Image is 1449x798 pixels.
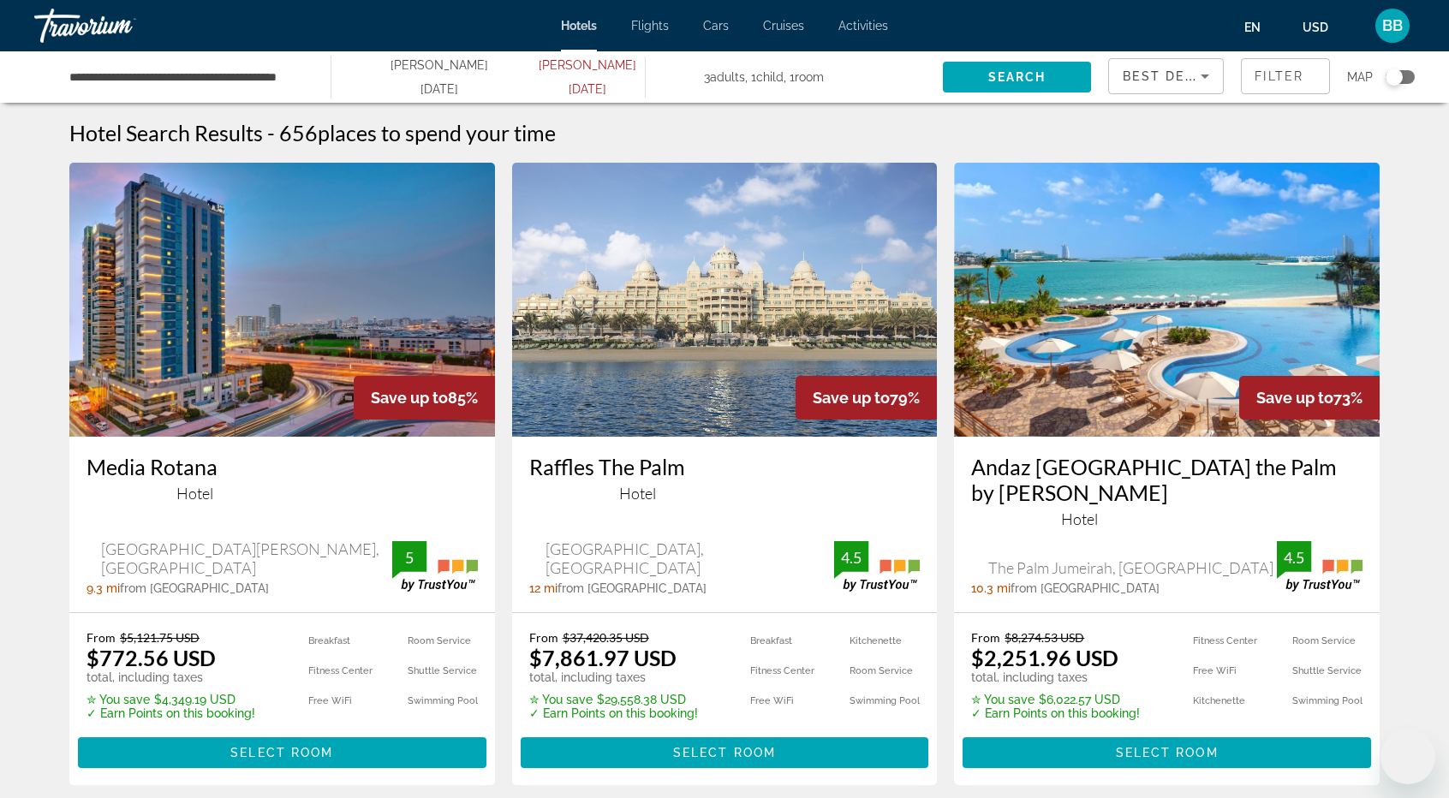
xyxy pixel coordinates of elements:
p: $29,558.38 USD [529,693,698,706]
li: Room Service [1263,630,1363,652]
span: 10.3 mi [971,581,1011,595]
button: Change language [1244,15,1277,39]
mat-select: Sort by [1123,66,1209,86]
span: , 1 [745,65,784,89]
span: from [GEOGRAPHIC_DATA] [120,581,269,595]
span: The Palm Jumeirah, [GEOGRAPHIC_DATA] [988,558,1273,577]
img: Media Rotana [69,163,495,437]
a: Hotels [561,19,597,33]
span: Filter [1255,69,1303,83]
h2: 656 [279,120,556,146]
span: from [GEOGRAPHIC_DATA] [1011,581,1160,595]
del: $37,420.35 USD [563,630,649,645]
span: From [86,630,116,645]
span: BB [1382,17,1403,34]
li: Kitchenette [1164,690,1263,712]
del: $8,274.53 USD [1005,630,1084,645]
span: Select Room [673,746,776,759]
img: TrustYou guest rating badge [1277,541,1363,592]
li: Shuttle Service [1263,660,1363,682]
a: Andaz Dubai the Palm by Hyatt [954,163,1380,437]
p: total, including taxes [529,670,698,684]
span: From [529,630,558,645]
div: 5 [392,547,426,568]
a: Raffles The Palm [529,454,921,479]
li: Breakfast [721,630,820,652]
span: ✮ You save [529,693,593,706]
li: Free WiFi [279,690,379,712]
span: Save up to [371,389,448,407]
span: from [GEOGRAPHIC_DATA] [558,581,707,595]
div: 79% [796,376,937,420]
li: Fitness Center [1164,630,1263,652]
p: ✓ Earn Points on this booking! [529,706,698,720]
button: Select Room [78,737,486,768]
span: Room [795,70,824,84]
button: Select check in and out date [331,51,646,103]
a: Activities [838,19,888,33]
p: $4,349.19 USD [86,693,255,706]
span: Adults [710,70,745,84]
h3: Andaz [GEOGRAPHIC_DATA] the Palm by [PERSON_NAME] [971,454,1363,505]
a: Select Room [963,741,1371,760]
span: Select Room [230,746,333,759]
span: [GEOGRAPHIC_DATA][PERSON_NAME], [GEOGRAPHIC_DATA] [101,539,392,577]
button: Select Room [963,737,1371,768]
a: Travorium [34,3,206,48]
button: Toggle map [1373,69,1415,85]
div: 5 star Hotel [86,484,478,503]
span: Best Deals [1123,69,1212,83]
div: 4.5 [1277,547,1311,568]
span: Hotel [1061,509,1098,528]
span: Search [988,70,1046,84]
button: Search [943,62,1091,92]
ins: $2,251.96 USD [971,645,1118,670]
button: Travelers: 3 adults, 1 child [646,51,943,103]
li: Kitchenette [820,630,920,652]
img: Raffles The Palm [512,163,938,437]
span: ✮ You save [971,693,1035,706]
span: en [1244,21,1261,34]
li: Room Service [379,630,478,652]
li: Breakfast [279,630,379,652]
h3: Media Rotana [86,454,478,479]
input: Search hotel destination [68,64,305,90]
li: Room Service [820,660,920,682]
span: Map [1347,65,1373,89]
span: Select Room [1116,746,1219,759]
span: 9.3 mi [86,581,120,595]
button: Select Room [521,737,929,768]
img: TrustYou guest rating badge [392,541,478,592]
div: 5 star Hotel [529,484,921,503]
p: $6,022.57 USD [971,693,1140,706]
li: Fitness Center [279,660,379,682]
a: Flights [631,19,669,33]
h1: Hotel Search Results [69,120,263,146]
span: Hotel [176,484,213,503]
li: Swimming Pool [379,690,478,712]
span: USD [1303,21,1328,34]
p: ✓ Earn Points on this booking! [86,706,255,720]
span: Save up to [1256,389,1333,407]
li: Swimming Pool [820,690,920,712]
p: total, including taxes [971,670,1140,684]
button: Filters [1241,58,1330,94]
li: Free WiFi [1164,660,1263,682]
li: Shuttle Service [379,660,478,682]
div: 73% [1239,376,1380,420]
span: Save up to [813,389,890,407]
ins: $7,861.97 USD [529,645,677,670]
span: ✮ You save [86,693,150,706]
span: , 1 [784,65,824,89]
div: 5 star Hotel [971,509,1363,528]
li: Fitness Center [721,660,820,682]
button: User Menu [1370,8,1415,44]
a: Cruises [763,19,804,33]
